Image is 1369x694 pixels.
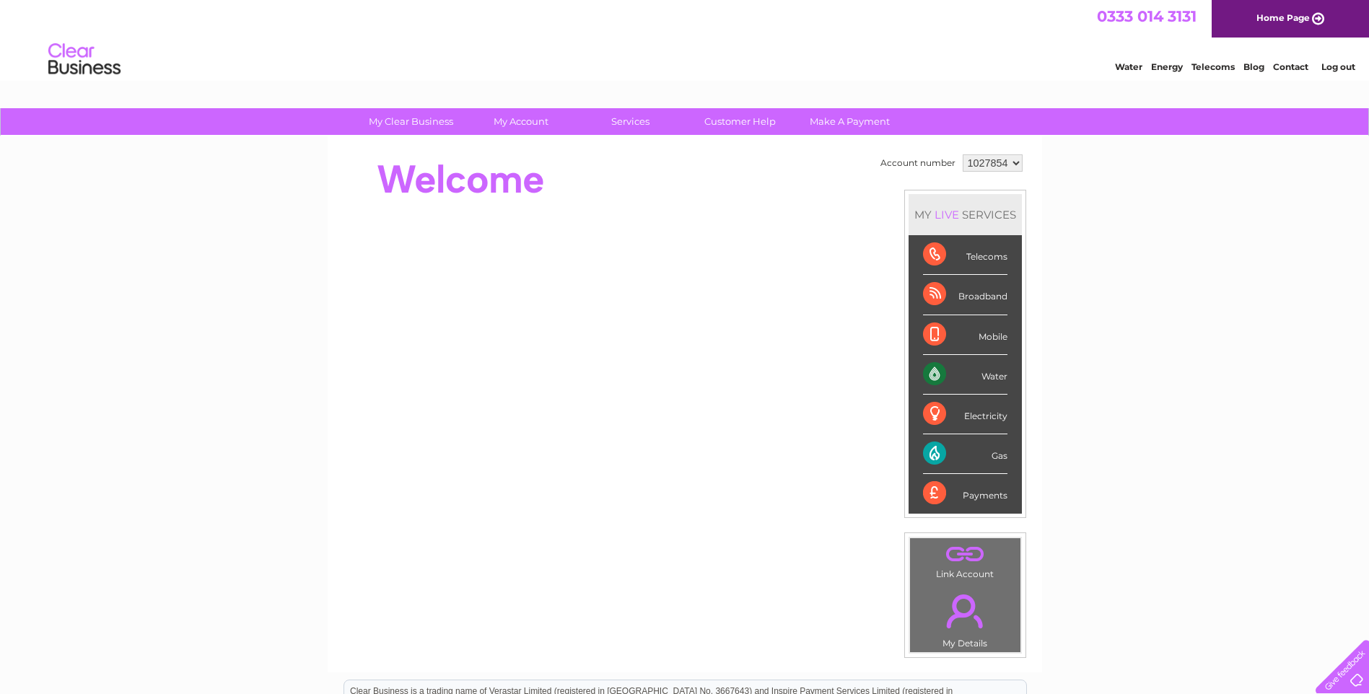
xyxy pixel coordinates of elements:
[923,315,1007,355] div: Mobile
[914,542,1017,567] a: .
[344,8,1026,70] div: Clear Business is a trading name of Verastar Limited (registered in [GEOGRAPHIC_DATA] No. 3667643...
[923,395,1007,434] div: Electricity
[1115,61,1142,72] a: Water
[923,355,1007,395] div: Water
[923,235,1007,275] div: Telecoms
[1273,61,1308,72] a: Contact
[351,108,471,135] a: My Clear Business
[909,194,1022,235] div: MY SERVICES
[909,537,1021,583] td: Link Account
[1243,61,1264,72] a: Blog
[877,151,959,175] td: Account number
[923,474,1007,513] div: Payments
[1321,61,1355,72] a: Log out
[932,208,962,221] div: LIVE
[914,586,1017,636] a: .
[1151,61,1183,72] a: Energy
[48,38,121,82] img: logo.png
[923,434,1007,474] div: Gas
[1191,61,1235,72] a: Telecoms
[571,108,690,135] a: Services
[681,108,800,135] a: Customer Help
[790,108,909,135] a: Make A Payment
[909,582,1021,653] td: My Details
[1097,7,1197,25] a: 0333 014 3131
[461,108,580,135] a: My Account
[923,275,1007,315] div: Broadband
